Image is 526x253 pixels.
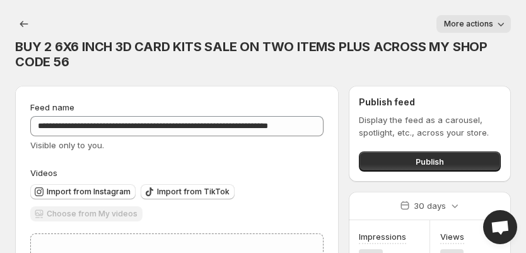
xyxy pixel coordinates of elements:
[436,15,511,33] button: More actions
[141,184,235,199] button: Import from TikTok
[47,187,131,197] span: Import from Instagram
[30,102,74,112] span: Feed name
[30,184,136,199] button: Import from Instagram
[30,140,104,150] span: Visible only to you.
[359,230,406,243] h3: Impressions
[416,155,444,168] span: Publish
[444,19,493,29] span: More actions
[359,151,501,172] button: Publish
[483,210,517,244] a: Open chat
[157,187,230,197] span: Import from TikTok
[15,39,488,69] span: BUY 2 6X6 INCH 3D CARD KITS SALE ON TWO ITEMS PLUS ACROSS MY SHOP CODE 56
[30,168,57,178] span: Videos
[440,230,464,243] h3: Views
[15,15,33,33] button: Settings
[359,114,501,139] p: Display the feed as a carousel, spotlight, etc., across your store.
[414,199,446,212] p: 30 days
[359,96,501,109] h2: Publish feed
